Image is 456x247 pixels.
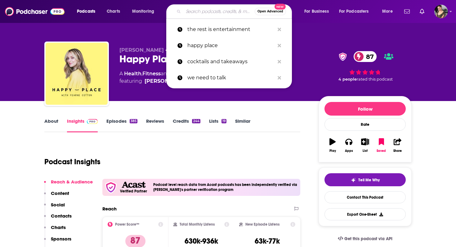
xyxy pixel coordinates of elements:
[73,7,103,16] button: open menu
[128,7,162,16] button: open menu
[119,47,164,53] span: [PERSON_NAME]
[373,134,389,157] button: Saved
[363,149,368,153] div: List
[107,7,120,16] span: Charts
[105,181,117,193] img: verfied icon
[166,21,292,37] a: the rest is entertainment
[180,222,215,227] h2: Total Monthly Listens
[187,54,275,70] p: cocktails and takeaways
[358,178,380,183] span: Tell Me Why
[377,149,386,153] div: Saved
[324,102,406,116] button: Follow
[77,7,95,16] span: Podcasts
[338,77,357,82] span: 4 people
[382,7,393,16] span: More
[141,71,142,77] span: ,
[341,134,357,157] button: Apps
[360,51,377,62] span: 87
[339,7,369,16] span: For Podcasters
[106,118,137,132] a: Episodes385
[51,236,71,242] p: Sponsors
[434,5,448,18] img: User Profile
[333,231,397,246] a: Get this podcast via API
[344,236,392,241] span: Get this podcast via API
[187,37,275,54] p: happy place
[124,71,141,77] a: Health
[393,149,402,153] div: Share
[51,190,69,196] p: Content
[183,7,255,16] input: Search podcasts, credits, & more...
[51,224,66,230] p: Charts
[44,190,69,202] button: Content
[119,77,227,85] span: featuring
[275,4,286,10] span: New
[357,134,373,157] button: List
[324,134,341,157] button: Play
[142,71,161,77] a: Fitness
[185,236,218,246] h3: 630k-936k
[417,6,427,17] a: Show notifications dropdown
[165,47,181,53] span: •
[324,208,406,220] button: Export One-Sheet
[335,7,378,16] button: open menu
[354,51,377,62] a: 87
[44,202,65,213] button: Social
[324,191,406,203] a: Contact This Podcast
[51,213,72,219] p: Contacts
[44,213,72,224] button: Contacts
[87,119,98,124] img: Podchaser Pro
[153,183,298,192] h4: Podcast level reach data from Acast podcasts has been independently verified via [PERSON_NAME]'s ...
[44,157,101,166] h1: Podcast Insights
[44,224,66,236] button: Charts
[235,118,250,132] a: Similar
[357,77,393,82] span: rated this podcast
[187,70,275,86] p: we need to talk
[166,54,292,70] a: cocktails and takeaways
[209,118,226,132] a: Lists19
[166,37,292,54] a: happy place
[172,4,298,19] div: Search podcasts, credits, & more...
[257,10,283,13] span: Open Advanced
[5,6,65,17] img: Podchaser - Follow, Share and Rate Podcasts
[119,70,227,85] div: A podcast
[44,118,58,132] a: About
[44,179,93,190] button: Reach & Audience
[345,149,353,153] div: Apps
[434,5,448,18] span: Logged in as Flossie22
[103,7,124,16] a: Charts
[378,7,400,16] button: open menu
[120,189,147,193] h5: Verified Partner
[173,118,200,132] a: Credits244
[300,7,337,16] button: open menu
[319,47,412,86] div: verified Badge87 4 peoplerated this podcast
[255,236,280,246] h3: 63k-77k
[390,134,406,157] button: Share
[324,173,406,186] button: tell me why sparkleTell Me Why
[146,118,164,132] a: Reviews
[187,21,275,37] p: the rest is entertainment
[130,119,137,123] div: 385
[434,5,448,18] button: Show profile menu
[115,222,139,227] h2: Power Score™
[161,71,170,77] span: and
[351,178,356,183] img: tell me why sparkle
[337,53,349,61] img: verified Badge
[132,7,154,16] span: Monitoring
[67,118,98,132] a: InsightsPodchaser Pro
[166,70,292,86] a: we need to talk
[304,7,329,16] span: For Business
[46,43,108,105] img: Happy Place
[51,202,65,208] p: Social
[102,206,117,212] h2: Reach
[329,149,336,153] div: Play
[402,6,412,17] a: Show notifications dropdown
[221,119,226,123] div: 19
[255,8,286,15] button: Open AdvancedNew
[145,77,189,85] a: Fearne Cotton
[245,222,279,227] h2: New Episode Listens
[51,179,93,185] p: Reach & Audience
[324,118,406,131] div: Rate
[122,182,145,188] img: Acast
